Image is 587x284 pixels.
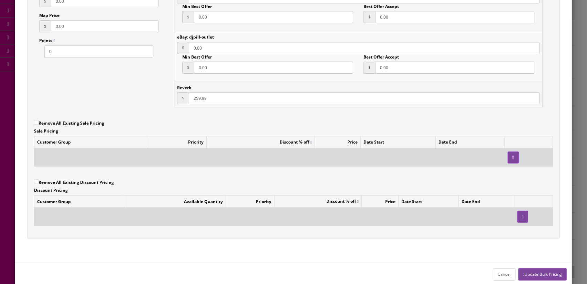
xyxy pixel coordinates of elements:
input: This should be a number with up to 2 decimal places. [375,11,534,23]
input: Points [44,45,153,57]
td: Price [315,136,361,148]
input: This should be a number with up to 2 decimal places. [194,11,353,23]
input: This should be a number with up to 2 decimal places. [189,42,540,54]
span: Number of points needed to buy this item. If you don't want this product to be purchased with poi... [39,38,55,43]
span: $ [39,20,51,32]
span: $ [177,92,189,104]
button: Add Discount [517,211,528,223]
span: $ [182,11,194,23]
label: Reverb [177,85,192,91]
button: Add Special [508,151,519,164]
input: This should be a number with up to 2 decimal places. [194,62,353,74]
label: eBay: djpill-outlet [177,34,214,40]
label: Map Price [39,12,59,19]
input: This should be a number with up to 2 decimal places. [375,62,534,74]
td: Priority [226,196,274,208]
label: Min Best Offer [182,54,212,60]
label: Best Offer Accept [363,54,399,60]
span: Set a percent off the existing price. If updateing a marketplace Customer Group, we will use the ... [280,139,312,145]
label: Remove All Existing Sale Pricing [34,119,104,126]
td: Price [362,196,399,208]
span: Set a percent off the existing price. If updateing a marketplace Customer Group, we will use the ... [326,198,359,204]
input: Remove All Existing Discount Pricing [34,179,39,184]
span: $ [363,11,375,23]
td: Date Start [361,136,436,148]
td: Customer Group [34,136,146,148]
td: Date End [436,136,505,148]
button: Update Bulk Pricing [518,268,567,280]
span: $ [177,42,189,54]
label: Discount Pricing [34,187,68,193]
button: Cancel [493,268,515,280]
td: Available Quantity [124,196,226,208]
label: Min Best Offer [182,3,212,9]
input: This should be a number with up to 2 decimal places. [51,20,159,32]
span: $ [363,62,375,74]
label: Remove All Existing Discount Pricing [34,179,114,186]
td: Date End [459,196,514,208]
td: Date Start [398,196,458,208]
span: $ [182,62,194,74]
td: Customer Group [34,196,124,208]
input: Remove All Existing Sale Pricing [34,120,39,125]
td: Priority [146,136,207,148]
input: This should be a number with up to 2 decimal places. [189,92,540,104]
label: Best Offer Accept [363,3,399,9]
label: Sale Pricing [34,128,58,134]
